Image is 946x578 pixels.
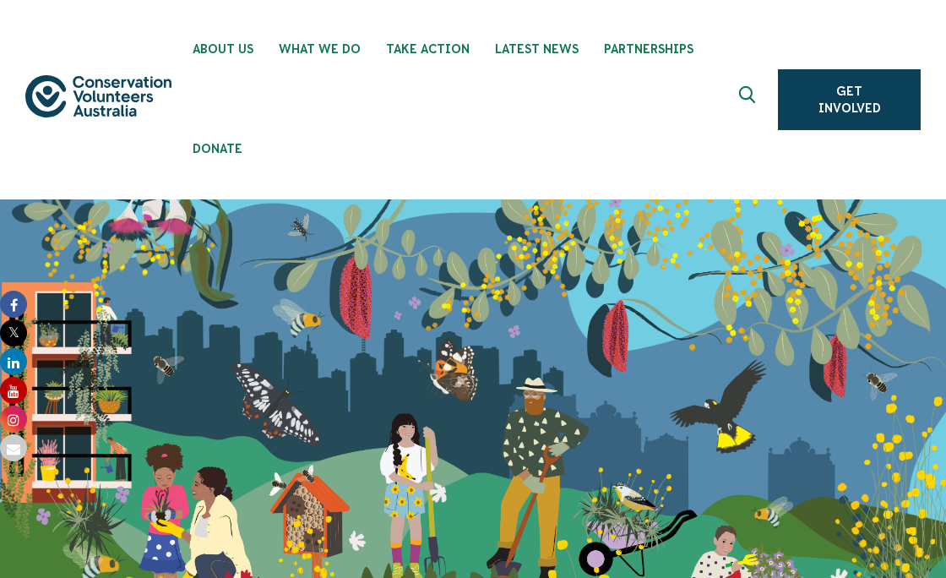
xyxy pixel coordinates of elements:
[25,75,171,117] img: logo.svg
[279,42,361,56] span: What We Do
[495,42,579,56] span: Latest News
[193,42,253,56] span: About Us
[778,69,921,130] a: Get Involved
[739,86,760,113] span: Expand search box
[193,142,242,155] span: Donate
[604,42,693,56] span: Partnerships
[729,79,769,120] button: Expand search box Close search box
[386,42,470,56] span: Take Action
